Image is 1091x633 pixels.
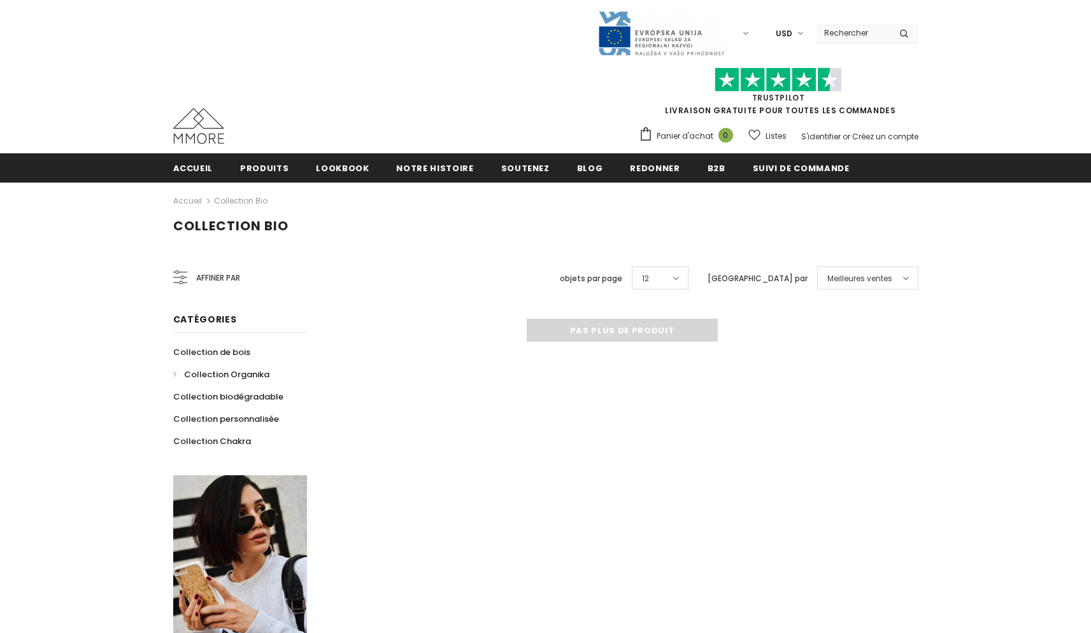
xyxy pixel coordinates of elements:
a: B2B [708,153,725,182]
a: Blog [577,153,603,182]
a: Collection de bois [173,341,250,363]
span: Catégories [173,313,237,326]
span: or [843,131,850,142]
span: Panier d'achat [657,130,713,143]
span: USD [776,27,792,40]
span: Collection Organika [184,368,269,380]
a: Accueil [173,193,202,209]
img: Javni Razpis [597,10,725,57]
span: Meilleures ventes [827,272,892,285]
a: TrustPilot [752,92,805,103]
label: [GEOGRAPHIC_DATA] par [708,272,808,285]
span: B2B [708,162,725,174]
span: Collection Bio [173,217,289,235]
input: Search Site [816,24,890,42]
a: Suivi de commande [753,153,850,182]
a: soutenez [501,153,550,182]
span: Blog [577,162,603,174]
span: Collection personnalisée [173,413,279,425]
span: Collection de bois [173,346,250,358]
span: 0 [718,128,733,143]
span: Affiner par [196,271,240,285]
span: Collection biodégradable [173,391,283,403]
span: LIVRAISON GRATUITE POUR TOUTES LES COMMANDES [639,73,918,116]
span: Redonner [630,162,680,174]
a: Produits [240,153,289,182]
a: Collection Bio [214,195,267,206]
a: Collection biodégradable [173,386,283,408]
a: Collection Organika [173,363,269,386]
span: 12 [642,272,649,285]
a: Javni Razpis [597,27,725,38]
a: Collection Chakra [173,430,251,452]
a: Notre histoire [396,153,473,182]
span: Listes [766,130,787,143]
img: Faites confiance aux étoiles pilotes [715,67,842,92]
a: Redonner [630,153,680,182]
img: Cas MMORE [173,108,224,144]
a: Lookbook [316,153,369,182]
span: Lookbook [316,162,369,174]
span: Collection Chakra [173,435,251,447]
a: S'identifier [801,131,841,142]
span: Suivi de commande [753,162,850,174]
span: Produits [240,162,289,174]
a: Créez un compte [852,131,918,142]
label: objets par page [560,272,622,285]
span: Accueil [173,162,213,174]
a: Panier d'achat 0 [639,127,739,146]
span: Notre histoire [396,162,473,174]
a: Collection personnalisée [173,408,279,430]
a: Listes [748,125,787,147]
a: Accueil [173,153,213,182]
span: soutenez [501,162,550,174]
